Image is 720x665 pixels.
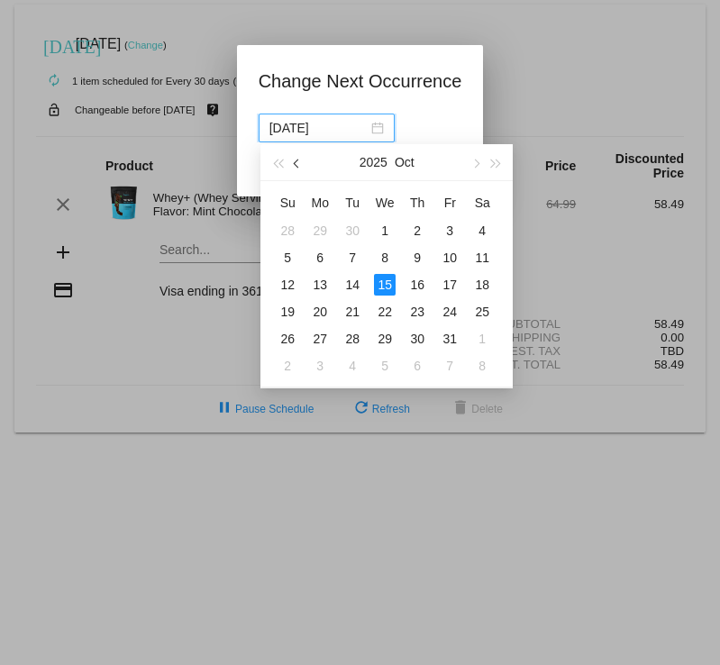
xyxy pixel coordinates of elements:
div: 21 [342,301,363,323]
th: Tue [336,188,369,217]
td: 10/4/2025 [466,217,498,244]
td: 10/11/2025 [466,244,498,271]
div: 1 [374,220,396,241]
td: 10/20/2025 [304,298,336,325]
div: 4 [471,220,493,241]
th: Sat [466,188,498,217]
div: 8 [471,355,493,377]
div: 20 [309,301,331,323]
td: 10/2/2025 [401,217,433,244]
td: 10/12/2025 [271,271,304,298]
td: 10/17/2025 [433,271,466,298]
div: 30 [406,328,428,350]
td: 9/28/2025 [271,217,304,244]
th: Thu [401,188,433,217]
td: 11/4/2025 [336,352,369,379]
td: 11/2/2025 [271,352,304,379]
td: 10/26/2025 [271,325,304,352]
td: 10/1/2025 [369,217,401,244]
div: 27 [309,328,331,350]
button: Oct [395,144,415,180]
td: 10/5/2025 [271,244,304,271]
div: 14 [342,274,363,296]
td: 10/28/2025 [336,325,369,352]
th: Wed [369,188,401,217]
div: 6 [406,355,428,377]
td: 11/6/2025 [401,352,433,379]
td: 10/31/2025 [433,325,466,352]
div: 18 [471,274,493,296]
input: Select date [269,118,368,138]
div: 2 [277,355,298,377]
div: 24 [439,301,460,323]
div: 26 [277,328,298,350]
td: 11/5/2025 [369,352,401,379]
div: 1 [471,328,493,350]
td: 10/25/2025 [466,298,498,325]
th: Mon [304,188,336,217]
td: 10/10/2025 [433,244,466,271]
div: 28 [277,220,298,241]
div: 3 [439,220,460,241]
td: 11/7/2025 [433,352,466,379]
button: Next year (Control + right) [486,144,506,180]
div: 7 [342,247,363,269]
td: 10/19/2025 [271,298,304,325]
td: 10/8/2025 [369,244,401,271]
td: 11/1/2025 [466,325,498,352]
button: Previous month (PageUp) [288,144,308,180]
div: 9 [406,247,428,269]
td: 10/13/2025 [304,271,336,298]
td: 11/3/2025 [304,352,336,379]
div: 25 [471,301,493,323]
td: 10/3/2025 [433,217,466,244]
div: 19 [277,301,298,323]
td: 10/30/2025 [401,325,433,352]
td: 10/15/2025 [369,271,401,298]
div: 31 [439,328,460,350]
td: 10/29/2025 [369,325,401,352]
div: 17 [439,274,460,296]
div: 22 [374,301,396,323]
div: 15 [374,274,396,296]
div: 29 [374,328,396,350]
div: 29 [309,220,331,241]
td: 10/21/2025 [336,298,369,325]
td: 10/23/2025 [401,298,433,325]
div: 3 [309,355,331,377]
div: 10 [439,247,460,269]
td: 11/8/2025 [466,352,498,379]
button: Last year (Control + left) [268,144,287,180]
button: Update [259,153,338,186]
div: 4 [342,355,363,377]
div: 2 [406,220,428,241]
button: Next month (PageDown) [465,144,485,180]
td: 10/7/2025 [336,244,369,271]
td: 10/27/2025 [304,325,336,352]
td: 10/9/2025 [401,244,433,271]
div: 5 [374,355,396,377]
div: 30 [342,220,363,241]
td: 10/18/2025 [466,271,498,298]
div: 12 [277,274,298,296]
td: 9/29/2025 [304,217,336,244]
div: 5 [277,247,298,269]
td: 10/22/2025 [369,298,401,325]
td: 10/24/2025 [433,298,466,325]
button: 2025 [360,144,387,180]
td: 9/30/2025 [336,217,369,244]
div: 28 [342,328,363,350]
div: 7 [439,355,460,377]
div: 6 [309,247,331,269]
div: 23 [406,301,428,323]
td: 10/14/2025 [336,271,369,298]
td: 10/16/2025 [401,271,433,298]
th: Sun [271,188,304,217]
div: 8 [374,247,396,269]
td: 10/6/2025 [304,244,336,271]
div: 16 [406,274,428,296]
h1: Change Next Occurrence [259,67,462,96]
div: 13 [309,274,331,296]
th: Fri [433,188,466,217]
div: 11 [471,247,493,269]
